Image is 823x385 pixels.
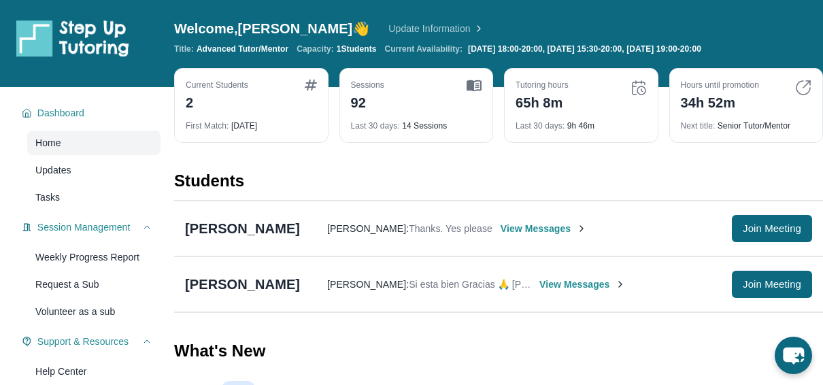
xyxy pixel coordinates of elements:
[27,359,161,384] a: Help Center
[516,112,647,131] div: 9h 46m
[174,321,823,381] div: What's New
[351,121,400,131] span: Last 30 days :
[743,224,801,233] span: Join Meeting
[681,112,812,131] div: Senior Tutor/Mentor
[732,271,812,298] button: Join Meeting
[16,19,129,57] img: logo
[27,299,161,324] a: Volunteer as a sub
[516,121,565,131] span: Last 30 days :
[305,80,317,90] img: card
[516,90,569,112] div: 65h 8m
[732,215,812,242] button: Join Meeting
[681,121,716,131] span: Next title :
[35,190,61,204] span: Tasks
[35,136,61,150] span: Home
[327,223,409,234] span: [PERSON_NAME] :
[351,80,384,90] div: Sessions
[185,275,300,294] div: [PERSON_NAME]
[467,80,482,92] img: card
[631,80,647,96] img: card
[795,80,811,96] img: card
[32,335,152,348] button: Support & Resources
[409,279,591,290] span: Si esta bien Gracias 🙏 [PERSON_NAME]
[32,220,152,234] button: Session Management
[27,272,161,297] a: Request a Sub
[516,80,569,90] div: Tutoring hours
[681,90,760,112] div: 34h 52m
[185,219,300,238] div: [PERSON_NAME]
[471,22,484,35] img: Chevron Right
[37,335,129,348] span: Support & Resources
[186,112,317,131] div: [DATE]
[681,80,760,90] div: Hours until promotion
[297,44,334,54] span: Capacity:
[174,19,369,38] span: Welcome, [PERSON_NAME] 👋
[351,90,384,112] div: 92
[27,158,161,182] a: Updates
[186,80,248,90] div: Current Students
[501,222,587,235] span: View Messages
[327,279,409,290] span: [PERSON_NAME] :
[337,44,377,54] span: 1 Students
[174,170,823,200] div: Students
[32,106,152,120] button: Dashboard
[743,280,801,288] span: Join Meeting
[27,185,161,210] a: Tasks
[27,245,161,269] a: Weekly Progress Report
[174,44,194,54] span: Title:
[465,44,704,54] a: [DATE] 18:00-20:00, [DATE] 15:30-20:00, [DATE] 19:00-20:00
[186,90,248,112] div: 2
[27,131,161,155] a: Home
[388,22,484,35] a: Update Information
[775,337,812,374] button: chat-button
[186,121,229,131] span: First Match :
[35,163,73,177] span: Updates
[615,279,626,290] img: Chevron-Right
[539,278,626,291] span: View Messages
[384,44,463,54] span: Current Availability:
[468,44,701,54] span: [DATE] 18:00-20:00, [DATE] 15:30-20:00, [DATE] 19:00-20:00
[409,223,492,234] span: Thanks. Yes please
[576,223,587,234] img: Chevron-Right
[351,112,482,131] div: 14 Sessions
[37,106,86,120] span: Dashboard
[197,44,288,54] span: Advanced Tutor/Mentor
[37,220,132,234] span: Session Management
